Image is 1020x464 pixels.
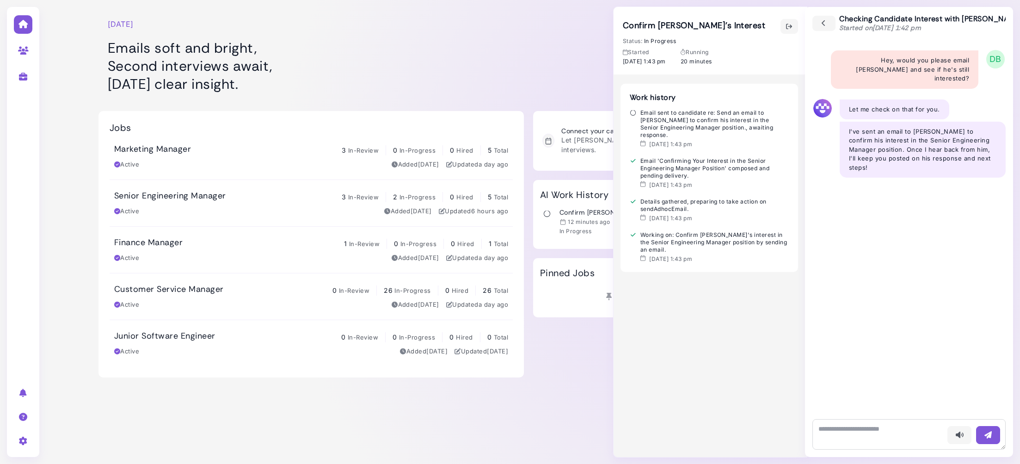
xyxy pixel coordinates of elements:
h3: Connect your calendar [561,127,725,135]
time: Sep 02, 2025 [568,218,610,225]
div: Updated [439,207,508,216]
span: In-Progress [400,240,436,247]
div: In Progress [623,37,676,45]
span: 26 [483,286,492,294]
div: Email sent to candidate re: Send an email to [PERSON_NAME] to confirm his interest in the Senior ... [630,109,789,139]
time: Aug 28, 2025 [426,347,448,355]
a: Senior Engineering Manager 3 In-Review 2 In-Progress 0 Hired 5 Total Active Added[DATE] Updated6 ... [110,180,513,226]
time: [DATE] 1:43 pm [649,181,692,189]
span: Total [494,240,508,247]
time: Aug 28, 2025 [418,254,439,261]
span: 0 [393,146,397,154]
label: Status: [623,37,642,44]
h3: Confirm [PERSON_NAME]'s Interest [559,209,671,217]
span: DB [986,50,1005,68]
time: Sep 02, 2025 [471,207,508,215]
div: Updated [455,347,508,356]
time: [DATE] 1:43 pm [649,255,692,263]
div: Active [114,347,139,356]
div: Added [392,160,439,169]
span: Hired [456,334,473,341]
span: 5 [488,193,492,201]
span: In-Review [348,147,379,154]
time: Sep 01, 2025 [479,254,508,261]
time: Aug 28, 2025 [418,161,439,168]
header: Started [623,49,666,56]
time: Sep 01, 2025 [479,301,508,308]
h1: Emails soft and bright, Second interviews await, [DATE] clear insight. [108,39,515,93]
div: Email 'Confirming Your Interest in the Senior Engineering Manager Position' composed and pending ... [630,157,789,179]
div: Active [114,160,139,169]
p: Let me check on that for you. [849,105,940,114]
span: 0 [445,286,449,294]
div: Details gathered, preparing to take action on sendAdhocEmail. [630,198,789,213]
div: Active [114,207,139,216]
time: [DATE] 1:43 pm [649,141,692,148]
h3: Marketing Manager [114,144,191,155]
span: In-Progress [399,334,435,341]
time: [DATE] 1:43 pm [649,215,692,222]
time: Aug 28, 2025 [418,301,439,308]
span: 3 [342,146,346,154]
time: Aug 28, 2025 [487,347,508,355]
h2: Jobs [110,122,131,133]
span: 0 [393,333,397,341]
span: 5 [488,146,492,154]
header: Running [681,49,712,56]
p: Let [PERSON_NAME] know your availability for interviews. [561,135,725,155]
span: Total [494,287,508,294]
div: Added [392,300,439,309]
span: 0 [487,333,492,341]
a: Customer Service Manager 0 In-Review 26 In-Progress 0 Hired 26 Total Active Added[DATE] Updateda ... [110,273,513,320]
span: 0 [449,333,454,341]
div: Hey, would you please email [PERSON_NAME] and see if he's still interested? [831,50,978,89]
span: In-Review [348,334,378,341]
span: Hired [456,147,473,154]
span: In-Review [348,193,379,201]
span: 1 [344,240,347,247]
span: Total [494,193,508,201]
a: Marketing Manager 3 In-Review 0 In-Progress 0 Hired 5 Total Active Added[DATE] Updateda day ago [110,133,513,179]
time: Aug 28, 2025 [411,207,432,215]
div: Added [400,347,448,356]
span: Total [494,147,508,154]
div: No pinned jobs [540,288,739,305]
div: Active [114,300,139,309]
a: Connect your calendar Let [PERSON_NAME] know your availability for interviews. [538,123,741,159]
div: Added [384,207,432,216]
h3: Junior Software Engineer [114,331,215,341]
time: [DATE] 1:42 pm [873,24,921,32]
div: In Progress [559,228,671,235]
span: 0 [332,286,337,294]
time: [DATE] 1:43 pm [623,58,666,65]
span: 0 [450,146,454,154]
span: Total [494,334,508,341]
span: In-Review [339,287,369,294]
span: 0 [451,240,455,247]
h1: Confirm [PERSON_NAME]'s Interest [623,19,765,34]
span: Started on [839,24,922,32]
h3: Customer Service Manager [114,285,224,295]
span: In-Review [349,240,380,247]
a: Finance Manager 1 In-Review 0 In-Progress 0 Hired 1 Total Active Added[DATE] Updateda day ago [110,227,513,273]
div: Updated [446,254,508,263]
div: Active [114,254,139,263]
h3: Senior Engineering Manager [114,191,226,201]
h3: Finance Manager [114,238,183,248]
span: 3 [342,193,346,201]
span: Hired [457,240,474,247]
h2: Pinned Jobs [540,267,595,278]
span: In-Progress [399,147,436,154]
span: In-Progress [394,287,430,294]
div: Updated [446,160,508,169]
span: 0 [394,240,398,247]
div: Added [392,254,439,263]
span: 1 [489,240,492,247]
h2: AI Work History [540,189,608,200]
span: 0 [450,193,454,201]
a: Junior Software Engineer 0 In-Review 0 In-Progress 0 Hired 0 Total Active Added[DATE] Updated[DATE] [110,320,513,366]
div: 20 minutes [681,49,712,65]
span: 26 [384,286,393,294]
p: I've sent an email to [PERSON_NAME] to confirm his interest in the Senior Engineering Manager pos... [849,127,996,173]
time: [DATE] [108,19,134,30]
